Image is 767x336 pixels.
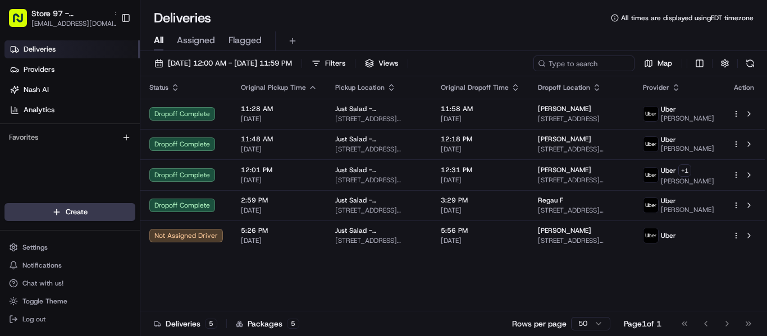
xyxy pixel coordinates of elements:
[335,206,423,215] span: [STREET_ADDRESS][US_STATE]
[66,207,88,217] span: Create
[538,226,591,235] span: [PERSON_NAME]
[22,261,62,270] span: Notifications
[4,4,116,31] button: Store 97 - [GEOGRAPHIC_DATA][US_STATE] (Just Salad)[EMAIL_ADDRESS][DOMAIN_NAME]
[538,135,591,144] span: [PERSON_NAME]
[236,318,299,329] div: Packages
[154,9,211,27] h1: Deliveries
[441,206,520,215] span: [DATE]
[4,81,140,99] a: Nash AI
[661,114,714,123] span: [PERSON_NAME]
[335,165,423,174] span: Just Salad - [GEOGRAPHIC_DATA][US_STATE]
[378,58,398,68] span: Views
[441,236,520,245] span: [DATE]
[661,231,676,240] span: Uber
[4,275,135,291] button: Chat with us!
[4,203,135,221] button: Create
[4,257,135,273] button: Notifications
[168,58,292,68] span: [DATE] 12:00 AM - [DATE] 11:59 PM
[643,107,658,121] img: uber-new-logo.jpeg
[538,196,563,205] span: Regau F
[335,236,423,245] span: [STREET_ADDRESS][US_STATE]
[441,176,520,185] span: [DATE]
[538,104,591,113] span: [PERSON_NAME]
[177,34,215,47] span: Assigned
[4,311,135,327] button: Log out
[538,145,625,154] span: [STREET_ADDRESS][US_STATE]
[335,145,423,154] span: [STREET_ADDRESS][US_STATE]
[22,315,45,324] span: Log out
[661,144,714,153] span: [PERSON_NAME]
[441,104,520,113] span: 11:58 AM
[241,114,317,123] span: [DATE]
[241,206,317,215] span: [DATE]
[241,226,317,235] span: 5:26 PM
[335,135,423,144] span: Just Salad - [GEOGRAPHIC_DATA][US_STATE]
[154,34,163,47] span: All
[643,168,658,182] img: uber-new-logo.jpeg
[643,83,669,92] span: Provider
[441,226,520,235] span: 5:56 PM
[335,176,423,185] span: [STREET_ADDRESS][US_STATE]
[335,83,385,92] span: Pickup Location
[441,83,509,92] span: Original Dropoff Time
[639,56,677,71] button: Map
[325,58,345,68] span: Filters
[643,228,658,243] img: uber-new-logo.jpeg
[512,318,567,329] p: Rows per page
[31,19,121,28] button: [EMAIL_ADDRESS][DOMAIN_NAME]
[441,114,520,123] span: [DATE]
[538,114,625,123] span: [STREET_ADDRESS]
[538,165,591,174] span: [PERSON_NAME]
[287,319,299,329] div: 5
[241,145,317,154] span: [DATE]
[24,105,54,115] span: Analytics
[441,165,520,174] span: 12:31 PM
[441,196,520,205] span: 3:29 PM
[621,13,754,22] span: All times are displayed using EDT timezone
[661,177,714,186] span: [PERSON_NAME]
[533,56,634,71] input: Type to search
[4,240,135,255] button: Settings
[4,293,135,309] button: Toggle Theme
[307,56,350,71] button: Filters
[24,44,56,54] span: Deliveries
[24,85,49,95] span: Nash AI
[241,236,317,245] span: [DATE]
[241,196,317,205] span: 2:59 PM
[22,243,48,252] span: Settings
[241,104,317,113] span: 11:28 AM
[643,137,658,151] img: uber-new-logo.jpeg
[4,61,140,79] a: Providers
[661,105,676,114] span: Uber
[661,166,676,175] span: Uber
[335,226,423,235] span: Just Salad - [GEOGRAPHIC_DATA][US_STATE]
[335,196,423,205] span: Just Salad - [GEOGRAPHIC_DATA][US_STATE]
[538,236,625,245] span: [STREET_ADDRESS][PERSON_NAME][US_STATE]
[742,56,758,71] button: Refresh
[22,297,67,306] span: Toggle Theme
[4,101,140,119] a: Analytics
[360,56,403,71] button: Views
[658,58,672,68] span: Map
[241,83,306,92] span: Original Pickup Time
[149,56,297,71] button: [DATE] 12:00 AM - [DATE] 11:59 PM
[4,40,140,58] a: Deliveries
[241,176,317,185] span: [DATE]
[624,318,661,329] div: Page 1 of 1
[538,176,625,185] span: [STREET_ADDRESS][US_STATE][PERSON_NAME]
[678,164,691,177] button: +1
[661,196,676,205] span: Uber
[661,135,676,144] span: Uber
[335,104,423,113] span: Just Salad - [GEOGRAPHIC_DATA][US_STATE]
[732,83,756,92] div: Action
[241,135,317,144] span: 11:48 AM
[538,83,590,92] span: Dropoff Location
[241,165,317,174] span: 12:01 PM
[24,65,54,75] span: Providers
[335,114,423,123] span: [STREET_ADDRESS][US_STATE]
[205,319,217,329] div: 5
[31,8,109,19] button: Store 97 - [GEOGRAPHIC_DATA][US_STATE] (Just Salad)
[22,279,63,288] span: Chat with us!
